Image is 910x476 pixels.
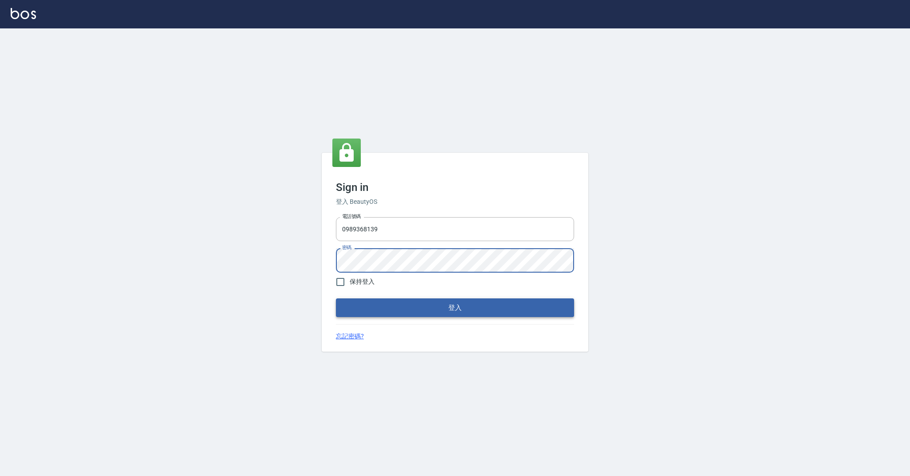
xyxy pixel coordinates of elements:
[336,332,364,341] a: 忘記密碼?
[336,197,574,206] h6: 登入 BeautyOS
[350,277,375,286] span: 保持登入
[336,181,574,194] h3: Sign in
[342,213,361,220] label: 電話號碼
[11,8,36,19] img: Logo
[342,244,351,251] label: 密碼
[336,298,574,317] button: 登入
